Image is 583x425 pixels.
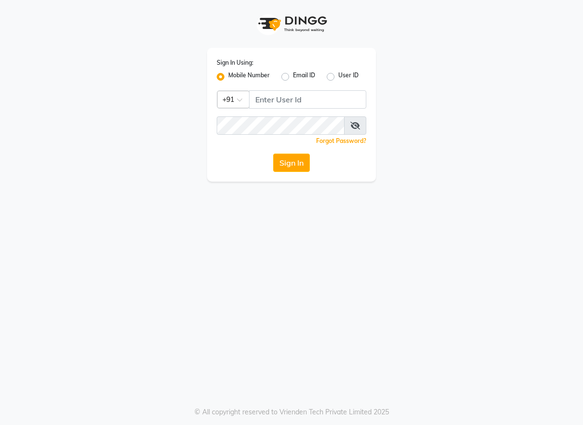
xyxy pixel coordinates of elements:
[249,90,366,109] input: Username
[293,71,315,83] label: Email ID
[253,10,330,38] img: logo1.svg
[217,116,345,135] input: Username
[228,71,270,83] label: Mobile Number
[338,71,359,83] label: User ID
[217,58,253,67] label: Sign In Using:
[273,154,310,172] button: Sign In
[316,137,366,144] a: Forgot Password?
